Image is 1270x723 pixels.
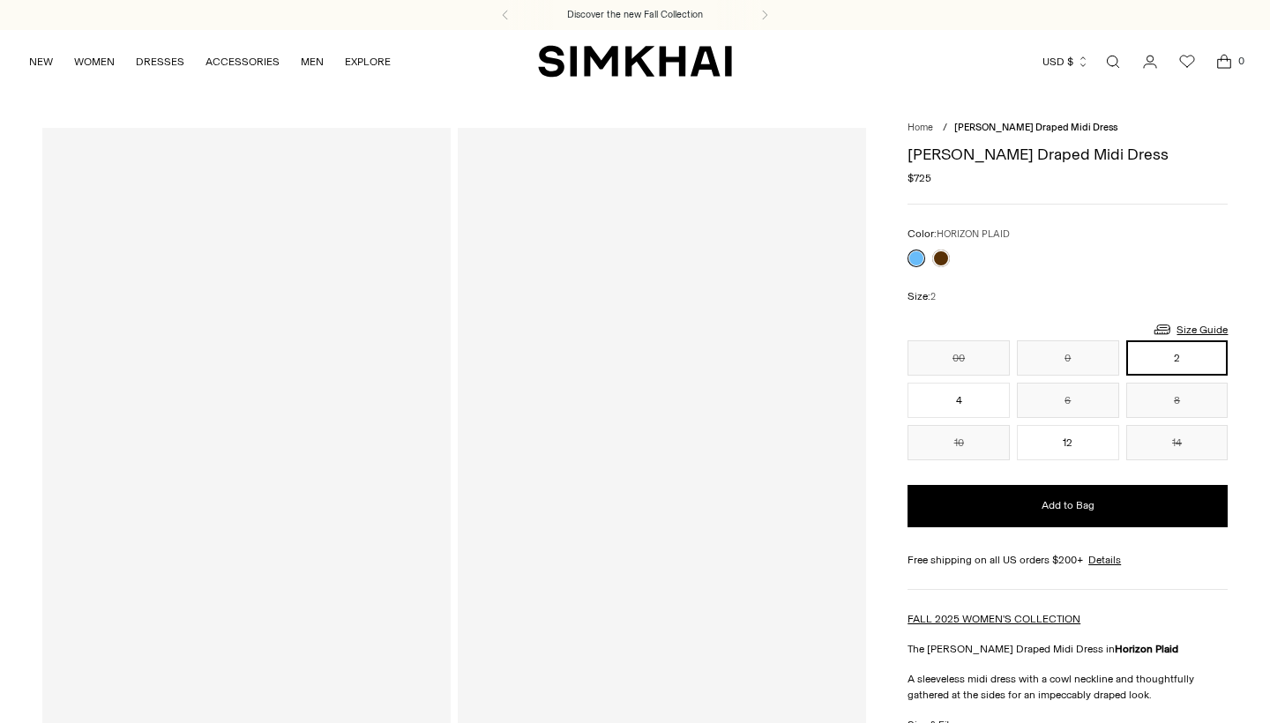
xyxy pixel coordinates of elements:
[301,42,324,81] a: MEN
[908,288,936,305] label: Size:
[345,42,391,81] a: EXPLORE
[908,340,1010,376] button: 00
[908,641,1228,657] p: The [PERSON_NAME] Draped Midi Dress in
[1206,44,1242,79] a: Open cart modal
[1126,340,1229,376] button: 2
[538,44,732,78] a: SIMKHAI
[29,42,53,81] a: NEW
[908,485,1228,527] button: Add to Bag
[1095,44,1131,79] a: Open search modal
[930,291,936,302] span: 2
[908,121,1228,136] nav: breadcrumbs
[74,42,115,81] a: WOMEN
[908,170,931,186] span: $725
[1126,425,1229,460] button: 14
[908,671,1228,703] p: A sleeveless midi dress with a cowl neckline and thoughtfully gathered at the sides for an impecc...
[1132,44,1168,79] a: Go to the account page
[908,226,1010,242] label: Color:
[1115,643,1178,655] strong: Horizon Plaid
[567,8,703,22] a: Discover the new Fall Collection
[1017,340,1119,376] button: 0
[136,42,184,81] a: DRESSES
[205,42,280,81] a: ACCESSORIES
[908,122,933,133] a: Home
[943,121,947,136] div: /
[954,122,1117,133] span: [PERSON_NAME] Draped Midi Dress
[908,552,1228,568] div: Free shipping on all US orders $200+
[1017,425,1119,460] button: 12
[1152,318,1228,340] a: Size Guide
[1088,552,1121,568] a: Details
[908,146,1228,162] h1: [PERSON_NAME] Draped Midi Dress
[1017,383,1119,418] button: 6
[1042,42,1089,81] button: USD $
[908,383,1010,418] button: 4
[1126,383,1229,418] button: 8
[908,425,1010,460] button: 10
[1042,498,1094,513] span: Add to Bag
[1233,53,1249,69] span: 0
[937,228,1010,240] span: HORIZON PLAID
[908,613,1080,625] a: FALL 2025 WOMEN'S COLLECTION
[1169,44,1205,79] a: Wishlist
